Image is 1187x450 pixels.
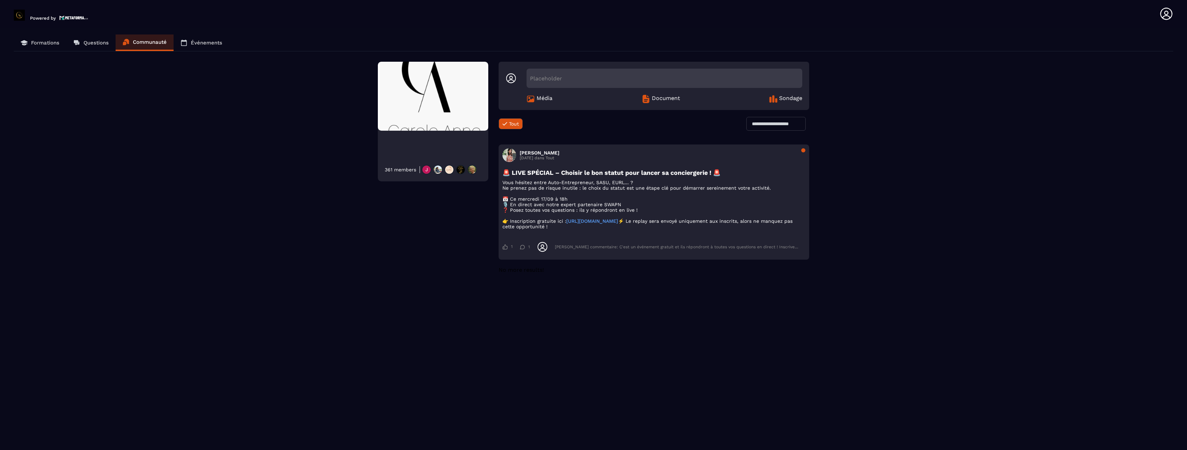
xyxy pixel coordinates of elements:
a: Questions [66,34,116,51]
img: https://production-metaforma-bucket.s3.fr-par.scw.cloud/production-metaforma-bucket/users/August2... [444,165,454,174]
h3: 🚨 LIVE SPÉCIAL – Choisir le bon statut pour lancer sa conciergerie ! 🚨 [502,169,805,176]
p: Formations [31,40,59,46]
img: logo-branding [14,10,25,21]
span: No more results! [499,267,544,273]
span: Tout [509,121,519,127]
p: Powered by [30,16,56,21]
a: [URL][DOMAIN_NAME] [566,218,618,224]
p: Questions [84,40,109,46]
img: https://production-metaforma-bucket.s3.fr-par.scw.cloud/production-metaforma-bucket/users/June202... [456,165,465,174]
div: [PERSON_NAME] commentaire: C'est un événement gratuit et ils répondront à toutes vos questions en... [555,244,798,249]
span: Média [537,95,552,103]
p: Événements [191,40,222,46]
a: Communauté [116,34,174,51]
a: Formations [14,34,66,51]
div: 361 members [385,167,416,172]
span: Document [652,95,680,103]
div: Placeholder [527,69,802,88]
img: https://production-metaforma-bucket.s3.fr-par.scw.cloud/production-metaforma-bucket/users/July202... [433,165,443,174]
span: 1 [528,244,530,249]
img: https://production-metaforma-bucket.s3.fr-par.scw.cloud/production-metaforma-bucket/users/May2025... [422,165,431,174]
a: Événements [174,34,229,51]
span: Sondage [779,95,802,103]
img: https://production-metaforma-bucket.s3.fr-par.scw.cloud/production-metaforma-bucket/users/Septemb... [467,165,477,174]
img: logo [59,15,88,21]
p: Vous hésitez entre Auto-Entrepreneur, SASU, EURL… ? Ne prenez pas de risque inutile : le choix du... [502,180,805,229]
span: 1 [511,244,513,250]
p: Communauté [133,39,167,45]
p: [DATE] dans Tout [520,156,559,160]
h3: [PERSON_NAME] [520,150,559,156]
img: Community background [378,62,488,131]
